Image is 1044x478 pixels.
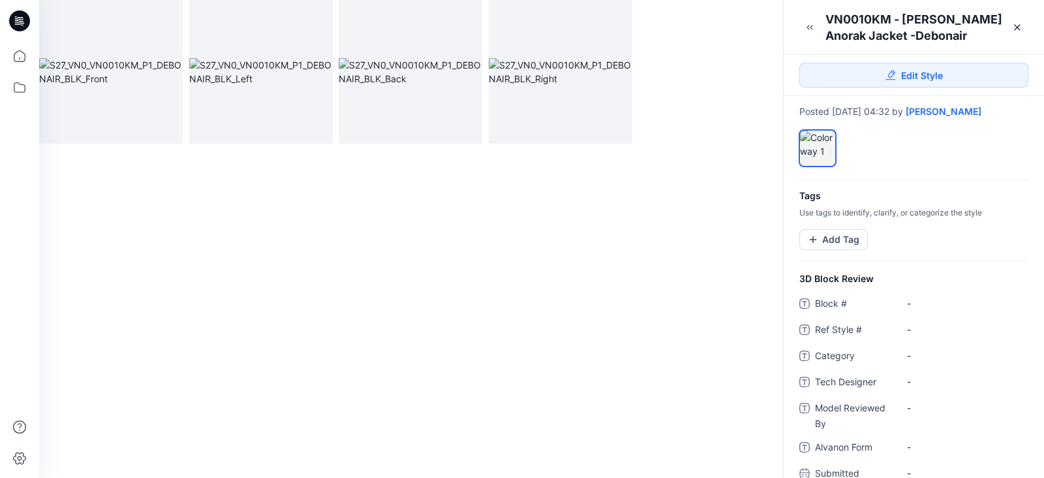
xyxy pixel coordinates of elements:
[825,11,1005,44] div: VN0010KM - [PERSON_NAME] Anorak Jacket -Debonair
[784,207,1044,219] p: Use tags to identify, clarify, or categorize the style
[815,400,893,432] span: Model Reviewed By
[907,440,1020,454] span: -
[799,106,1028,117] div: Posted [DATE] 04:32 by
[799,130,836,167] div: Colorway 1
[815,348,893,366] span: Category
[799,17,820,38] button: Minimize
[1007,17,1028,38] a: Close Style Presentation
[784,191,1044,202] h4: Tags
[799,229,868,250] button: Add Tag
[339,58,482,86] img: S27_VN0_VN0010KM_P1_DEBONAIR_BLK_Back
[799,63,1028,88] a: Edit Style
[39,58,183,86] img: S27_VN0_VN0010KM_P1_DEBONAIR_BLK_Front
[906,106,981,117] a: [PERSON_NAME]
[907,375,1020,389] span: -
[901,69,943,82] span: Edit Style
[907,401,1020,415] span: -
[489,58,632,86] img: S27_VN0_VN0010KM_P1_DEBONAIR_BLK_Right
[815,374,893,392] span: Tech Designer
[907,349,1020,362] span: -
[799,272,874,285] span: 3D Block Review
[189,58,333,86] img: S27_VN0_VN0010KM_P1_DEBONAIR_BLK_Left
[815,439,893,458] span: Alvanon Form
[907,323,1020,336] span: -
[815,296,893,314] span: Block #
[907,296,1020,310] span: -
[815,322,893,340] span: Ref Style #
